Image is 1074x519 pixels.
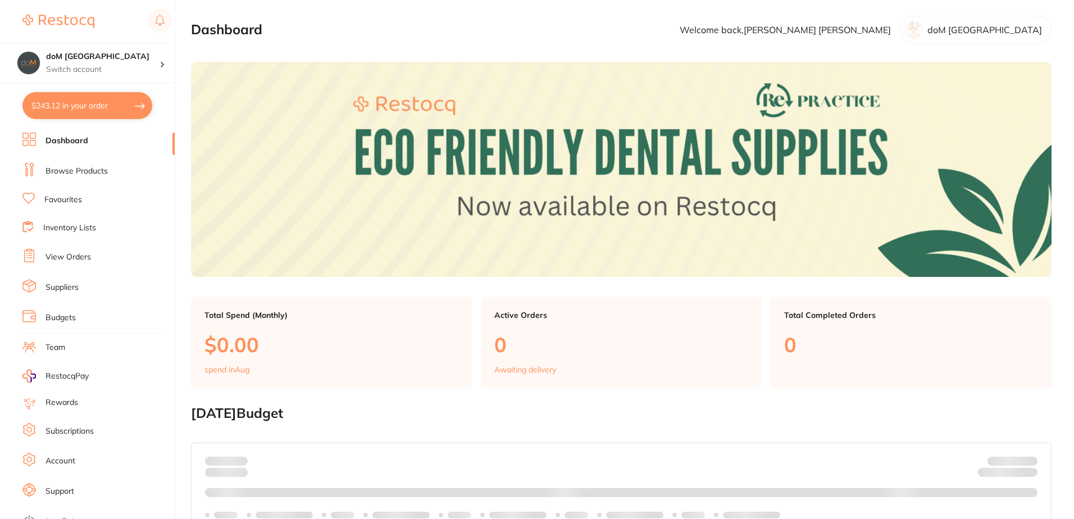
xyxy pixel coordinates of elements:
p: Active Orders [494,311,748,320]
img: Dashboard [191,62,1052,277]
a: Suppliers [45,282,79,293]
h2: [DATE] Budget [191,406,1052,421]
p: spend in Aug [204,365,249,374]
p: Spent: [205,457,248,466]
img: Restocq Logo [22,15,94,28]
a: View Orders [45,252,91,263]
strong: $0.00 [1018,470,1037,480]
p: 0 [784,333,1038,356]
p: month [205,466,248,479]
p: 0 [494,333,748,356]
a: Total Spend (Monthly)$0.00spend inAug [191,297,472,388]
strong: $0.00 [228,456,248,466]
a: Team [45,342,65,353]
a: Dashboard [45,135,88,147]
a: Inventory Lists [43,222,96,234]
p: Total Spend (Monthly) [204,311,458,320]
a: Total Completed Orders0 [771,297,1052,388]
a: Active Orders0Awaiting delivery [481,297,762,388]
p: Budget: [987,457,1037,466]
img: RestocqPay [22,370,36,383]
span: RestocqPay [45,371,89,382]
a: Subscriptions [45,426,94,437]
img: doM Huon Valley [17,52,40,74]
strong: $NaN [1016,456,1037,466]
a: Support [45,486,74,497]
a: Budgets [45,312,76,324]
h4: doM Huon Valley [46,51,160,62]
p: Awaiting delivery [494,365,556,374]
a: Favourites [44,194,82,206]
p: $0.00 [204,333,458,356]
h2: Dashboard [191,22,262,38]
a: RestocqPay [22,370,89,383]
a: Restocq Logo [22,8,94,34]
p: Remaining: [978,466,1037,479]
a: Browse Products [45,166,108,177]
a: Rewards [45,397,78,408]
p: Switch account [46,64,160,75]
a: Account [45,456,75,467]
p: Total Completed Orders [784,311,1038,320]
button: $243.12 in your order [22,92,152,119]
p: Welcome back, [PERSON_NAME] [PERSON_NAME] [680,25,891,35]
p: doM [GEOGRAPHIC_DATA] [927,25,1042,35]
